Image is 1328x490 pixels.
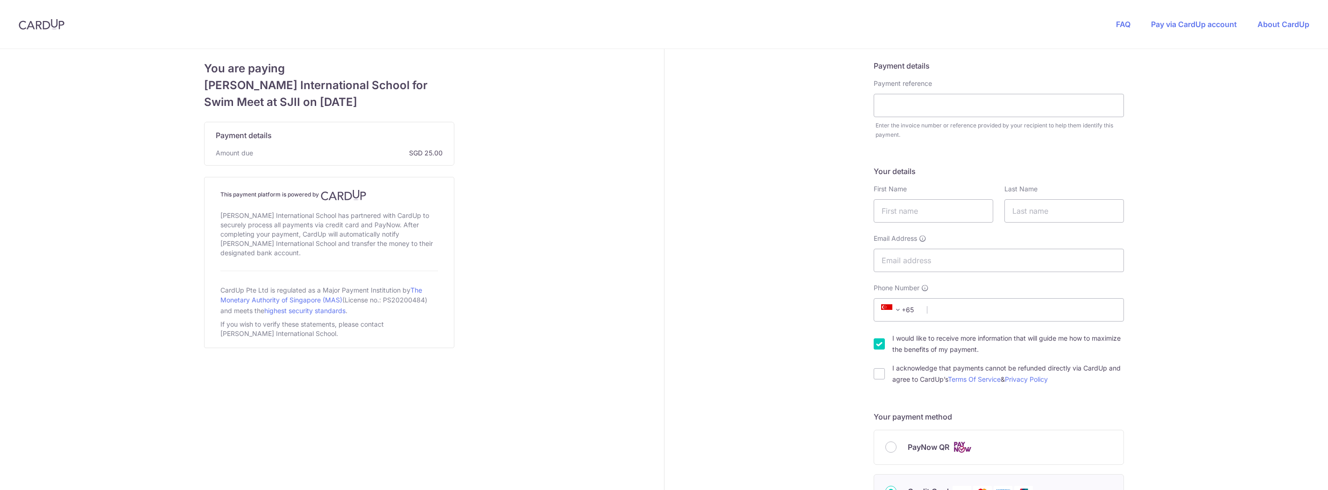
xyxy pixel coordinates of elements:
[216,148,253,158] span: Amount due
[220,189,438,201] h4: This payment platform is powered by
[874,184,907,194] label: First Name
[1268,462,1319,485] iframe: Opens a widget where you can find more information
[874,411,1124,422] h5: Your payment method
[876,121,1124,140] div: Enter the invoice number or reference provided by your recipient to help them identify this payment.
[257,148,443,158] span: SGD 25.00
[874,249,1124,272] input: Email address
[874,166,1124,177] h5: Your details
[1004,184,1038,194] label: Last Name
[1005,375,1048,383] a: Privacy Policy
[204,60,454,77] span: You are paying
[1004,199,1124,223] input: Last name
[874,283,919,293] span: Phone Number
[1257,20,1309,29] a: About CardUp
[204,77,454,111] span: [PERSON_NAME] International School for Swim Meet at SJII on [DATE]
[220,282,438,318] div: CardUp Pte Ltd is regulated as a Major Payment Institution by (License no.: PS20200484) and meets...
[264,307,346,315] a: highest security standards
[885,441,1112,453] div: PayNow QR Cards logo
[881,304,904,315] span: +65
[321,189,367,201] img: CardUp
[908,441,949,453] span: PayNow QR
[1116,20,1130,29] a: FAQ
[220,318,438,340] div: If you wish to verify these statements, please contact [PERSON_NAME] International School.
[892,333,1124,355] label: I would like to receive more information that will guide me how to maximize the benefits of my pa...
[874,234,917,243] span: Email Address
[948,375,1001,383] a: Terms Of Service
[874,199,993,223] input: First name
[878,304,920,315] span: +65
[874,79,932,88] label: Payment reference
[953,441,972,453] img: Cards logo
[892,363,1124,385] label: I acknowledge that payments cannot be refunded directly via CardUp and agree to CardUp’s &
[216,130,272,141] span: Payment details
[220,209,438,259] div: [PERSON_NAME] International School has partnered with CardUp to securely process all payments via...
[19,19,64,30] img: CardUp
[1151,20,1237,29] a: Pay via CardUp account
[874,60,1124,71] h5: Payment details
